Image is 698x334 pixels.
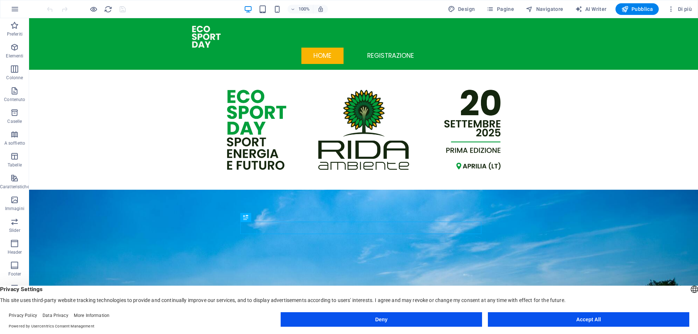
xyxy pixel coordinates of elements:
[523,3,566,15] button: Navigatore
[572,3,610,15] button: AI Writer
[667,5,692,13] span: Di più
[298,5,310,13] h6: 100%
[6,53,23,59] p: Elementi
[8,249,22,255] p: Header
[4,97,25,102] p: Contenuto
[9,228,20,233] p: Slider
[445,3,478,15] div: Design (Ctrl+Alt+Y)
[448,5,475,13] span: Design
[7,118,22,124] p: Caselle
[575,5,607,13] span: AI Writer
[104,5,112,13] i: Ricarica la pagina
[615,3,659,15] button: Pubblica
[5,206,24,212] p: Immagini
[288,5,313,13] button: 100%
[104,5,112,13] button: reload
[665,3,695,15] button: Di più
[621,5,653,13] span: Pubblica
[445,3,478,15] button: Design
[8,271,21,277] p: Footer
[526,5,563,13] span: Navigatore
[4,140,25,146] p: A soffietto
[7,31,23,37] p: Preferiti
[6,75,23,81] p: Colonne
[8,162,22,168] p: Tabelle
[486,5,514,13] span: Pagine
[484,3,517,15] button: Pagine
[89,5,98,13] button: Clicca qui per lasciare la modalità di anteprima e continuare la modifica
[317,6,324,12] i: Quando ridimensioni, regola automaticamente il livello di zoom in modo che corrisponda al disposi...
